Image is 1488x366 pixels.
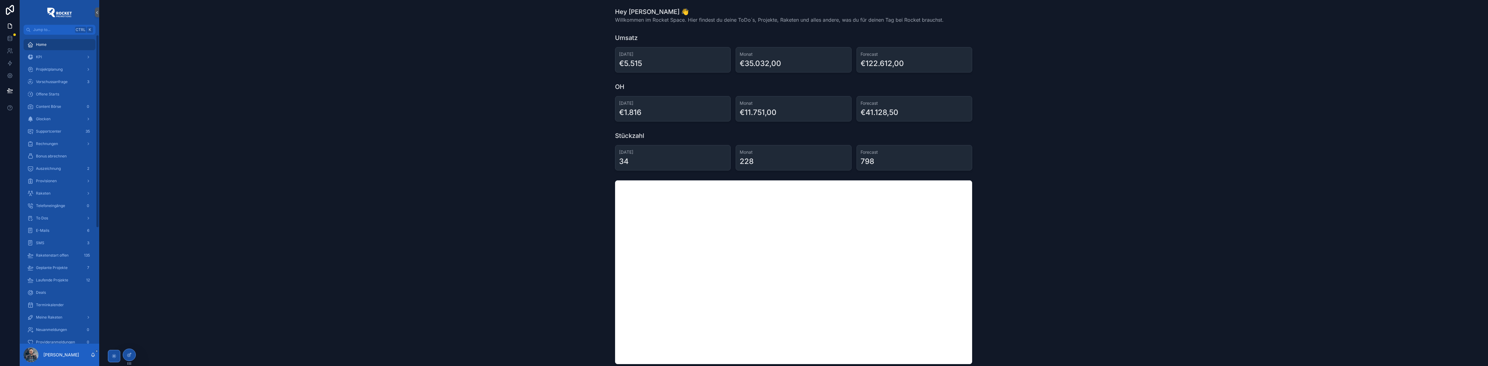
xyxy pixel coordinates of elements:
[36,253,69,258] span: Raketenstart offen
[36,154,67,159] span: Bonus abrechnen
[84,165,92,172] div: 2
[615,131,644,140] h1: Stückzahl
[24,324,95,335] a: Neuanmeldungen0
[36,278,68,283] span: Laufende Projekte
[36,104,61,109] span: Content Börse
[24,225,95,236] a: E-Mails6
[24,151,95,162] a: Bonus abrechnen
[24,287,95,298] a: Deals
[84,128,92,135] div: 35
[24,337,95,348] a: Provideranmeldungen0
[36,67,63,72] span: Projektplanung
[84,276,92,284] div: 12
[24,312,95,323] a: Meine Raketen
[36,203,65,208] span: Telefoneingänge
[84,264,92,271] div: 7
[36,327,67,332] span: Neuanmeldungen
[619,108,641,117] div: €1.816
[861,157,874,166] div: 798
[87,27,92,32] span: K
[24,64,95,75] a: Projektplanung
[24,175,95,187] a: Provisionen
[84,202,92,209] div: 0
[36,216,48,221] span: To Dos
[84,78,92,86] div: 3
[33,27,73,32] span: Jump to...
[24,188,95,199] a: Raketen
[861,149,968,155] h3: Forecast
[36,92,59,97] span: Offene Starts
[24,138,95,149] a: Rechnungen
[75,27,86,33] span: Ctrl
[36,265,68,270] span: Geplante Projekte
[24,200,95,211] a: Telefoneingänge0
[24,250,95,261] a: Raketenstart offen135
[36,129,61,134] span: Supportcenter
[615,82,624,91] h1: OH
[24,237,95,249] a: SMS3
[24,51,95,63] a: KPI
[740,149,847,155] h3: Monat
[740,157,754,166] div: 228
[36,191,51,196] span: Raketen
[861,59,904,68] div: €122.612,00
[24,262,95,273] a: Geplante Projekte7
[619,149,727,155] h3: [DATE]
[36,117,51,121] span: Glocken
[36,240,44,245] span: SMS
[24,113,95,125] a: Glocken
[84,338,92,346] div: 0
[84,103,92,110] div: 0
[84,326,92,333] div: 0
[740,51,847,57] h3: Monat
[615,16,944,24] span: Willkommen im Rocket Space. Hier findest du deine ToDo´s, Projekte, Raketen und alles andere, was...
[740,59,781,68] div: €35.032,00
[36,302,64,307] span: Terminkalender
[36,315,62,320] span: Meine Raketen
[619,157,629,166] div: 34
[36,79,68,84] span: Vorschussanfrage
[84,239,92,247] div: 3
[861,108,898,117] div: €41.128,50
[36,340,75,345] span: Provideranmeldungen
[43,352,79,358] p: [PERSON_NAME]
[615,7,944,16] h1: Hey [PERSON_NAME] 👋
[861,51,968,57] h3: Forecast
[24,213,95,224] a: To Dos
[619,51,727,57] h3: [DATE]
[36,228,49,233] span: E-Mails
[36,179,57,183] span: Provisionen
[24,275,95,286] a: Laufende Projekte12
[740,108,777,117] div: €11.751,00
[861,100,968,106] h3: Forecast
[36,290,46,295] span: Deals
[24,126,95,137] a: Supportcenter35
[24,89,95,100] a: Offene Starts
[82,252,92,259] div: 135
[24,39,95,50] a: Home
[47,7,72,17] img: App logo
[20,35,99,344] div: scrollable content
[24,76,95,87] a: Vorschussanfrage3
[619,100,727,106] h3: [DATE]
[615,33,638,42] h1: Umsatz
[84,227,92,234] div: 6
[24,163,95,174] a: Auszeichnung2
[24,101,95,112] a: Content Börse0
[740,100,847,106] h3: Monat
[24,25,95,35] button: Jump to...CtrlK
[36,141,58,146] span: Rechnungen
[36,55,42,60] span: KPI
[619,59,642,68] div: €5.515
[36,42,46,47] span: Home
[36,166,61,171] span: Auszeichnung
[24,299,95,311] a: Terminkalender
